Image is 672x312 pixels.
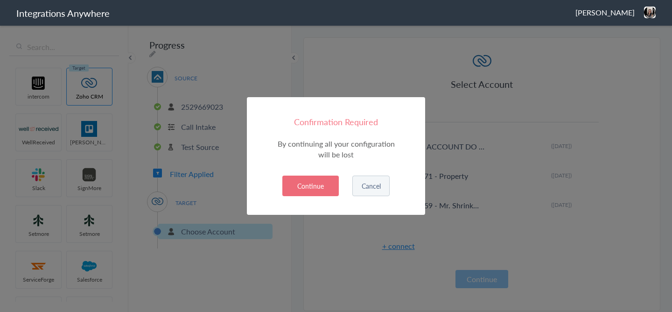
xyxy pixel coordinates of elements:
h4: Confirmation Required [273,116,399,128]
span: [PERSON_NAME] [575,7,635,18]
button: Continue [282,176,339,196]
p: By continuing all your configuration will be lost [273,138,399,160]
button: Cancel [352,176,390,196]
img: copy-of-ppnb-profile-picture-frame.jpg [644,7,656,18]
h1: Integrations Anywhere [16,7,110,20]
